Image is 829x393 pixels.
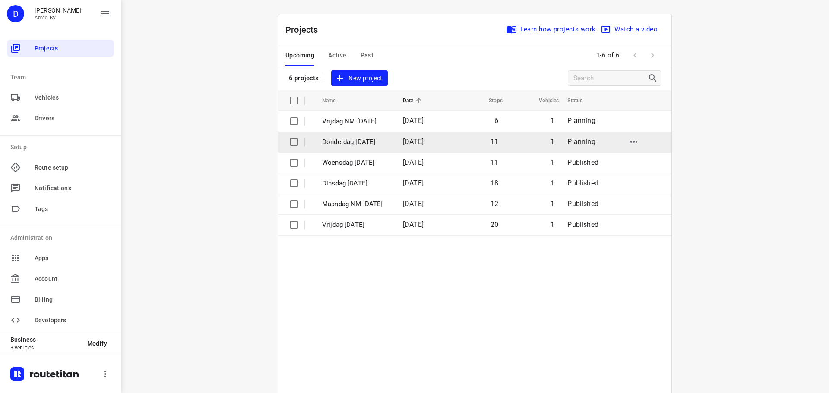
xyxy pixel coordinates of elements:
[567,220,598,229] span: Published
[322,199,390,209] p: Maandag NM 8 September
[551,116,554,125] span: 1
[289,74,319,82] p: 6 projects
[403,138,424,146] span: [DATE]
[7,89,114,106] div: Vehicles
[10,143,114,152] p: Setup
[551,179,554,187] span: 1
[403,116,424,125] span: [DATE]
[490,158,498,167] span: 11
[478,95,503,106] span: Stops
[10,336,80,343] p: Business
[490,200,498,208] span: 12
[10,233,114,242] p: Administration
[7,110,114,127] div: Drivers
[35,15,82,21] p: Areco BV
[551,220,554,229] span: 1
[35,93,111,102] span: Vehicles
[10,73,114,82] p: Team
[35,7,82,14] p: Didier Evrard
[7,40,114,57] div: Projects
[87,340,107,347] span: Modify
[322,179,390,189] p: Dinsdag 9 September
[551,138,554,146] span: 1
[331,70,387,86] button: New project
[328,50,346,61] span: Active
[322,158,390,168] p: Woensdag [DATE]
[35,44,111,53] span: Projects
[626,47,644,64] span: Previous Page
[7,311,114,329] div: Developers
[403,158,424,167] span: [DATE]
[322,95,347,106] span: Name
[490,179,498,187] span: 18
[567,95,594,106] span: Status
[35,274,111,283] span: Account
[7,291,114,308] div: Billing
[7,159,114,176] div: Route setup
[567,200,598,208] span: Published
[35,114,111,123] span: Drivers
[35,316,111,325] span: Developers
[7,270,114,287] div: Account
[336,73,382,84] span: New project
[551,200,554,208] span: 1
[80,336,114,351] button: Modify
[494,116,498,125] span: 6
[7,5,24,22] div: D
[285,50,314,61] span: Upcoming
[35,204,111,214] span: Tags
[644,47,661,64] span: Next Page
[403,200,424,208] span: [DATE]
[403,179,424,187] span: [DATE]
[490,220,498,229] span: 20
[322,220,390,230] p: Vrijdag 5 September
[573,72,648,85] input: Search projects
[361,50,374,61] span: Past
[528,95,559,106] span: Vehicles
[490,138,498,146] span: 11
[567,179,598,187] span: Published
[7,179,114,197] div: Notifications
[648,73,661,83] div: Search
[593,46,623,65] span: 1-6 of 6
[7,200,114,217] div: Tags
[35,254,111,263] span: Apps
[567,158,598,167] span: Published
[551,158,554,167] span: 1
[35,163,111,172] span: Route setup
[35,295,111,304] span: Billing
[285,23,325,36] p: Projects
[7,249,114,267] div: Apps
[567,116,595,125] span: Planning
[35,184,111,193] span: Notifications
[10,345,80,351] p: 3 vehicles
[403,220,424,229] span: [DATE]
[322,116,390,126] p: Vrijdag NM 12 September
[322,137,390,147] p: Donderdag [DATE]
[403,95,425,106] span: Date
[567,138,595,146] span: Planning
